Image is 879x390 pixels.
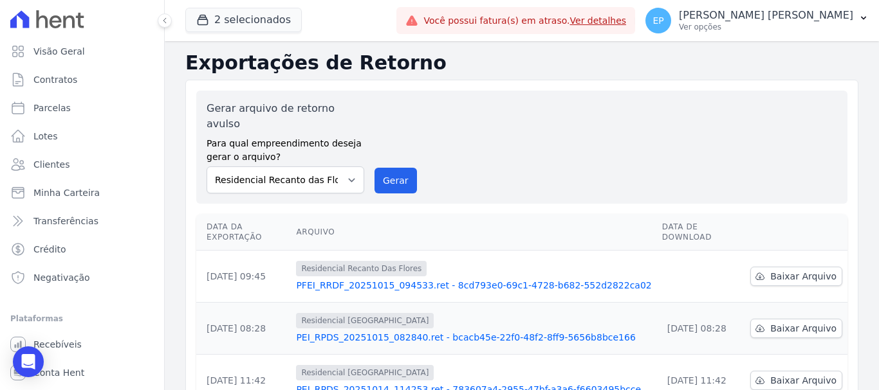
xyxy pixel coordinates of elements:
[33,243,66,256] span: Crédito
[207,101,364,132] label: Gerar arquivo de retorno avulso
[207,132,364,164] label: Para qual empreendimento deseja gerar o arquivo?
[33,158,69,171] span: Clientes
[657,214,746,251] th: Data de Download
[13,346,44,377] div: Open Intercom Messenger
[33,271,90,284] span: Negativação
[679,22,853,32] p: Ver opções
[423,14,626,28] span: Você possui fatura(s) em atraso.
[33,215,98,227] span: Transferências
[10,311,154,326] div: Plataformas
[635,3,879,39] button: EP [PERSON_NAME] [PERSON_NAME] Ver opções
[196,251,291,303] td: [DATE] 09:45
[5,95,159,121] a: Parcelas
[657,303,746,355] td: [DATE] 08:28
[185,51,858,75] h2: Exportações de Retorno
[5,236,159,262] a: Crédito
[5,67,159,93] a: Contratos
[33,73,77,86] span: Contratos
[296,313,434,328] span: Residencial [GEOGRAPHIC_DATA]
[5,123,159,149] a: Lotes
[33,45,85,58] span: Visão Geral
[33,366,84,379] span: Conta Hent
[750,371,842,390] a: Baixar Arquivo
[5,360,159,386] a: Conta Hent
[5,332,159,357] a: Recebíveis
[679,9,853,22] p: [PERSON_NAME] [PERSON_NAME]
[770,374,837,387] span: Baixar Arquivo
[185,8,302,32] button: 2 selecionados
[652,16,663,25] span: EP
[296,279,651,292] a: PFEI_RRDF_20251015_094533.ret - 8cd793e0-69c1-4728-b682-552d2822ca02
[33,186,100,199] span: Minha Carteira
[5,180,159,206] a: Minha Carteira
[5,208,159,234] a: Transferências
[296,261,427,276] span: Residencial Recanto Das Flores
[375,168,417,193] button: Gerar
[196,303,291,355] td: [DATE] 08:28
[770,322,837,335] span: Baixar Arquivo
[5,152,159,177] a: Clientes
[770,270,837,283] span: Baixar Arquivo
[750,267,842,286] a: Baixar Arquivo
[33,338,82,351] span: Recebíveis
[5,265,159,290] a: Negativação
[750,319,842,338] a: Baixar Arquivo
[296,365,434,380] span: Residencial [GEOGRAPHIC_DATA]
[570,15,627,26] a: Ver detalhes
[33,102,71,114] span: Parcelas
[33,130,58,143] span: Lotes
[291,214,656,251] th: Arquivo
[296,331,651,344] a: PEI_RPDS_20251015_082840.ret - bcacb45e-22f0-48f2-8ff9-5656b8bce166
[5,39,159,64] a: Visão Geral
[196,214,291,251] th: Data da Exportação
